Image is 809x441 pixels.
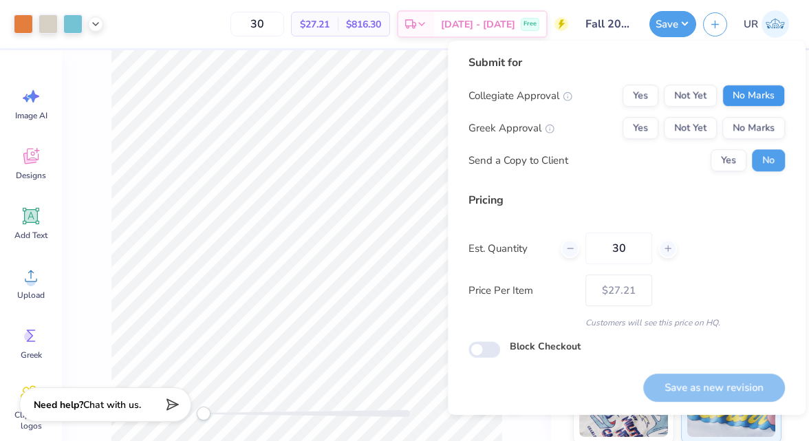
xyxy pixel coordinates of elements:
[300,17,330,32] span: $27.21
[664,85,717,107] button: Not Yet
[762,10,789,38] img: Umang Randhawa
[468,316,785,329] div: Customers will see this price on HQ.
[722,85,785,107] button: No Marks
[722,117,785,139] button: No Marks
[649,11,696,37] button: Save
[468,192,785,208] div: Pricing
[34,398,83,411] strong: Need help?
[15,110,47,121] span: Image AI
[230,12,284,36] input: – –
[197,407,211,420] div: Accessibility label
[468,283,575,299] label: Price Per Item
[585,233,652,264] input: – –
[468,88,572,104] div: Collegiate Approval
[468,241,550,257] label: Est. Quantity
[623,85,658,107] button: Yes
[524,19,537,29] span: Free
[16,170,46,181] span: Designs
[664,117,717,139] button: Not Yet
[441,17,515,32] span: [DATE] - [DATE]
[623,117,658,139] button: Yes
[510,339,581,354] label: Block Checkout
[711,149,746,171] button: Yes
[14,230,47,241] span: Add Text
[17,290,45,301] span: Upload
[752,149,785,171] button: No
[744,17,758,32] span: UR
[83,398,141,411] span: Chat with us.
[468,153,568,169] div: Send a Copy to Client
[575,10,643,38] input: Untitled Design
[468,120,554,136] div: Greek Approval
[346,17,381,32] span: $816.30
[468,54,785,71] div: Submit for
[737,10,795,38] a: UR
[21,349,42,361] span: Greek
[8,409,54,431] span: Clipart & logos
